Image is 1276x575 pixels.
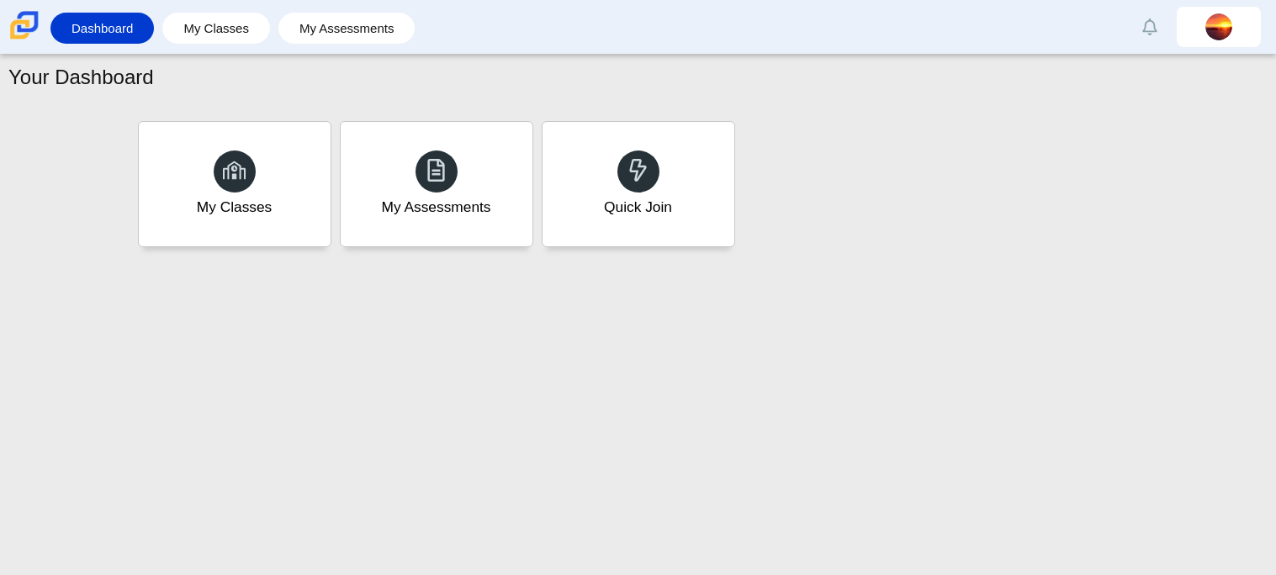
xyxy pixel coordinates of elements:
a: My Assessments [340,121,533,247]
div: Quick Join [604,197,672,218]
h1: Your Dashboard [8,63,154,92]
div: My Classes [197,197,273,218]
img: Carmen School of Science & Technology [7,8,42,43]
a: Carmen School of Science & Technology [7,31,42,45]
a: My Assessments [287,13,407,44]
a: My Classes [171,13,262,44]
a: Quick Join [542,121,735,247]
a: natalia.solis-guer.WcyB4A [1177,7,1261,47]
a: Dashboard [59,13,146,44]
a: Alerts [1131,8,1168,45]
a: My Classes [138,121,331,247]
div: My Assessments [382,197,491,218]
img: natalia.solis-guer.WcyB4A [1205,13,1232,40]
